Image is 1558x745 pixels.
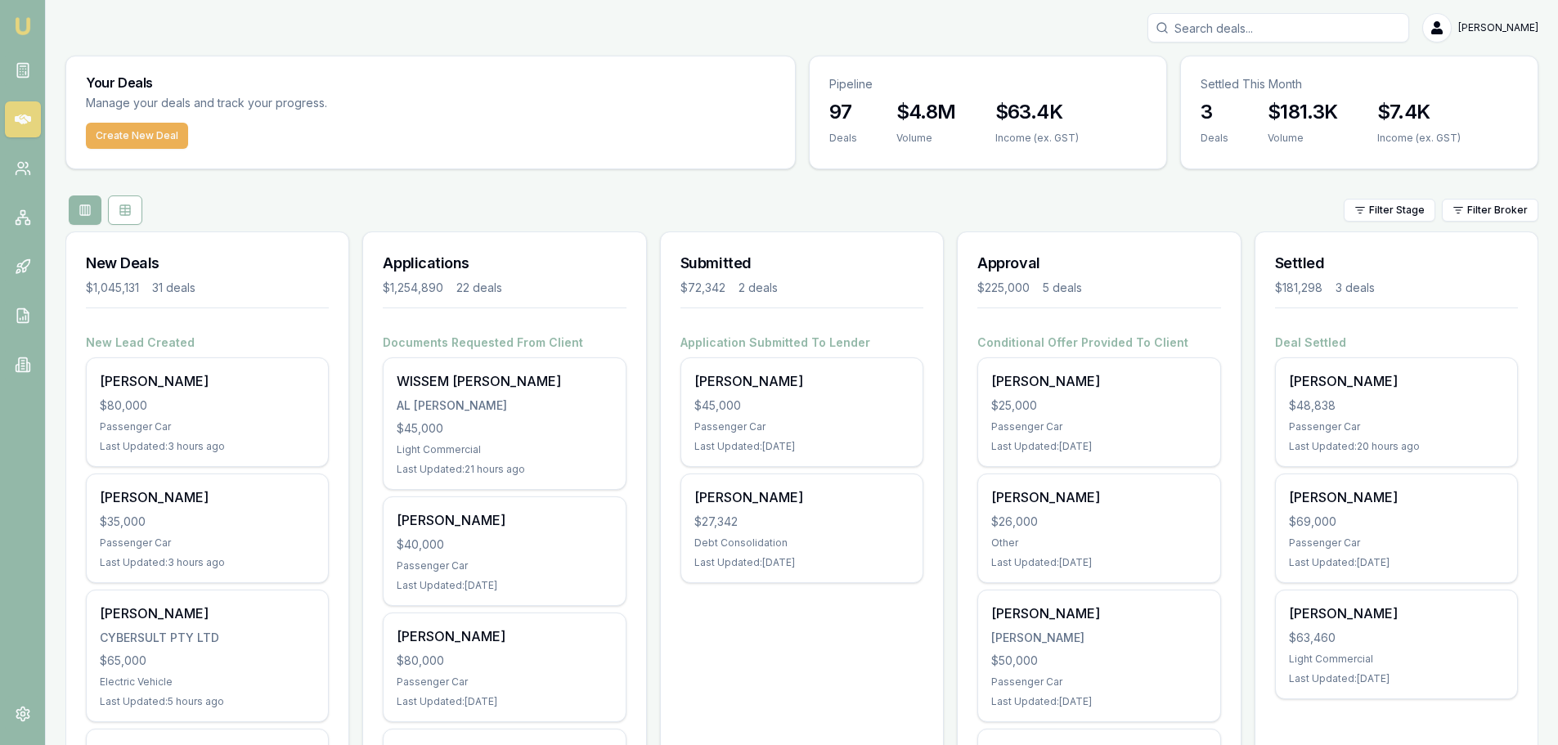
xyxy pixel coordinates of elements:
div: $181,298 [1275,280,1322,296]
span: [PERSON_NAME] [1458,21,1538,34]
div: Other [991,536,1206,550]
p: Manage your deals and track your progress. [86,94,505,113]
div: Income (ex. GST) [995,132,1079,145]
div: Last Updated: [DATE] [397,695,612,708]
div: $225,000 [977,280,1030,296]
div: 31 deals [152,280,195,296]
div: Passenger Car [397,675,612,689]
div: AL [PERSON_NAME] [397,397,612,414]
div: $65,000 [100,653,315,669]
h3: Settled [1275,252,1518,275]
div: 2 deals [739,280,778,296]
button: Create New Deal [86,123,188,149]
div: Last Updated: 5 hours ago [100,695,315,708]
div: 5 deals [1043,280,1082,296]
div: Last Updated: [DATE] [694,556,909,569]
div: $45,000 [397,420,612,437]
div: [PERSON_NAME] [991,604,1206,623]
div: Last Updated: [DATE] [991,440,1206,453]
button: Filter Stage [1344,199,1435,222]
h3: 3 [1201,99,1228,125]
div: [PERSON_NAME] [694,371,909,391]
h4: Application Submitted To Lender [680,334,923,351]
div: $1,045,131 [86,280,139,296]
div: [PERSON_NAME] [694,487,909,507]
div: $48,838 [1289,397,1504,414]
div: CYBERSULT PTY LTD [100,630,315,646]
div: Passenger Car [100,420,315,433]
h3: $63.4K [995,99,1079,125]
div: Last Updated: [DATE] [1289,556,1504,569]
div: [PERSON_NAME] [991,487,1206,507]
h4: Documents Requested From Client [383,334,626,351]
p: Pipeline [829,76,1147,92]
div: WISSEM [PERSON_NAME] [397,371,612,391]
img: emu-icon-u.png [13,16,33,36]
h3: Applications [383,252,626,275]
div: Passenger Car [397,559,612,572]
div: Deals [829,132,857,145]
div: Light Commercial [1289,653,1504,666]
div: Passenger Car [991,420,1206,433]
div: [PERSON_NAME] [100,371,315,391]
h3: 97 [829,99,857,125]
p: Settled This Month [1201,76,1518,92]
h3: $4.8M [896,99,956,125]
button: Filter Broker [1442,199,1538,222]
input: Search deals [1147,13,1409,43]
h4: Deal Settled [1275,334,1518,351]
div: $72,342 [680,280,725,296]
div: Passenger Car [1289,536,1504,550]
div: 22 deals [456,280,502,296]
div: Passenger Car [991,675,1206,689]
div: Last Updated: [DATE] [991,556,1206,569]
div: Passenger Car [1289,420,1504,433]
div: [PERSON_NAME] [100,487,315,507]
div: Last Updated: [DATE] [1289,672,1504,685]
div: $80,000 [397,653,612,669]
div: [PERSON_NAME] [991,630,1206,646]
div: $27,342 [694,514,909,530]
h3: Your Deals [86,76,775,89]
div: [PERSON_NAME] [1289,487,1504,507]
div: Last Updated: 21 hours ago [397,463,612,476]
div: Last Updated: 3 hours ago [100,556,315,569]
div: [PERSON_NAME] [397,626,612,646]
div: Light Commercial [397,443,612,456]
h4: Conditional Offer Provided To Client [977,334,1220,351]
div: Electric Vehicle [100,675,315,689]
div: $63,460 [1289,630,1504,646]
h3: $181.3K [1268,99,1338,125]
h4: New Lead Created [86,334,329,351]
div: Last Updated: [DATE] [694,440,909,453]
div: Income (ex. GST) [1377,132,1461,145]
div: $50,000 [991,653,1206,669]
div: [PERSON_NAME] [991,371,1206,391]
div: $80,000 [100,397,315,414]
div: $40,000 [397,536,612,553]
div: [PERSON_NAME] [1289,371,1504,391]
span: Filter Broker [1467,204,1528,217]
h3: New Deals [86,252,329,275]
div: $69,000 [1289,514,1504,530]
div: $25,000 [991,397,1206,414]
div: [PERSON_NAME] [1289,604,1504,623]
h3: Approval [977,252,1220,275]
div: Last Updated: [DATE] [991,695,1206,708]
div: Volume [896,132,956,145]
div: $45,000 [694,397,909,414]
div: Passenger Car [100,536,315,550]
div: $1,254,890 [383,280,443,296]
div: 3 deals [1336,280,1375,296]
div: [PERSON_NAME] [100,604,315,623]
div: Deals [1201,132,1228,145]
div: Passenger Car [694,420,909,433]
span: Filter Stage [1369,204,1425,217]
div: Last Updated: 20 hours ago [1289,440,1504,453]
div: Last Updated: 3 hours ago [100,440,315,453]
div: Debt Consolidation [694,536,909,550]
div: Volume [1268,132,1338,145]
div: $26,000 [991,514,1206,530]
h3: Submitted [680,252,923,275]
